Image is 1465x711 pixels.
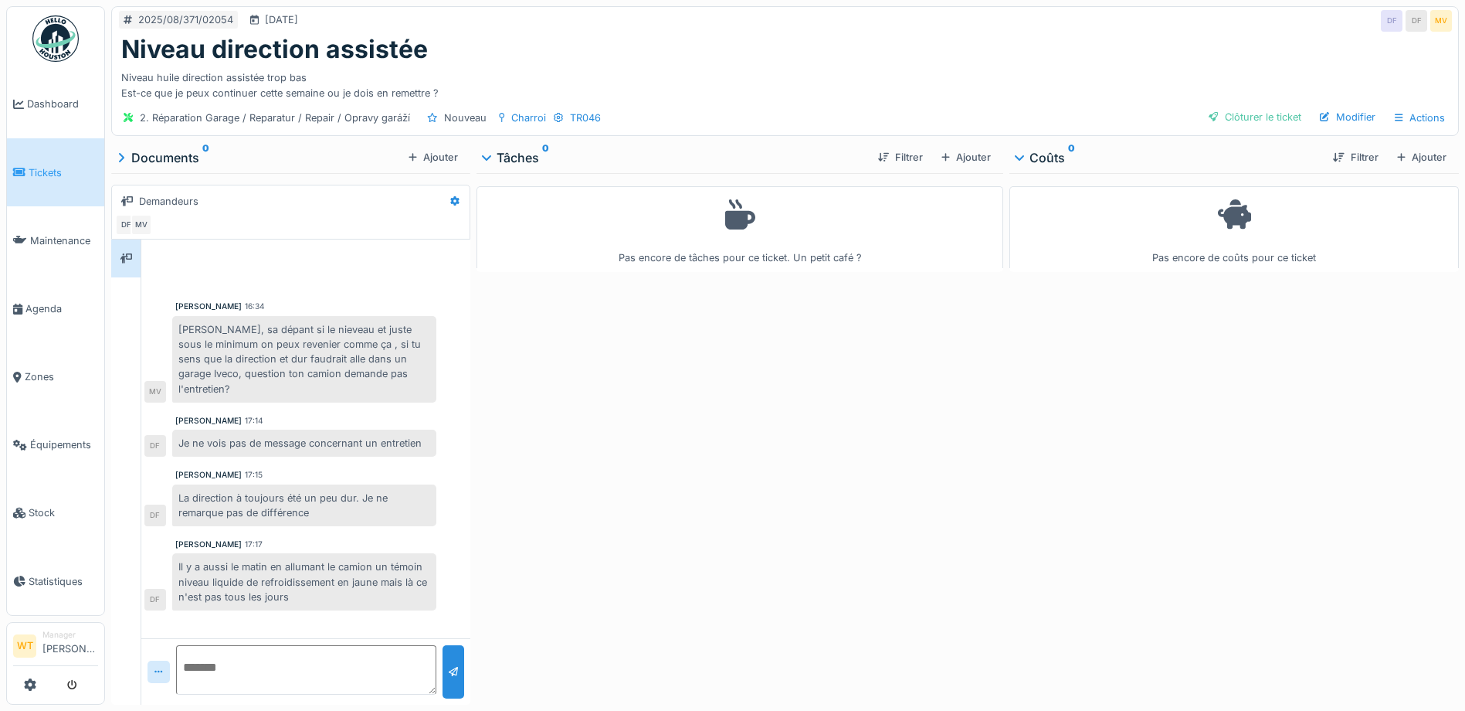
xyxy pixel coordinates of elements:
[935,147,997,168] div: Ajouter
[483,148,865,167] div: Tâches
[1381,10,1402,32] div: DF
[144,589,166,611] div: DF
[872,147,929,168] div: Filtrer
[27,97,98,111] span: Dashboard
[144,435,166,457] div: DF
[402,147,464,168] div: Ajouter
[1391,147,1453,168] div: Ajouter
[144,505,166,526] div: DF
[115,214,137,236] div: DF
[29,574,98,589] span: Statistiques
[570,111,601,125] div: TR046
[7,547,104,615] a: Statistiques
[172,316,436,403] div: [PERSON_NAME], sa dépant si le nieveau et juste sous le minimum on peux revenier comme ça , si tu...
[13,634,36,658] li: WT
[172,553,436,611] div: Il y a aussi le matin en allumant le camion un témoin niveau liquide de refroidissement en jaune ...
[121,35,428,64] h1: Niveau direction assistée
[245,415,263,427] div: 17:14
[7,479,104,547] a: Stock
[140,111,410,125] div: 2. Réparation Garage / Reparatur / Repair / Opravy garáží
[30,437,98,452] span: Équipements
[42,629,98,662] li: [PERSON_NAME]
[265,12,298,27] div: [DATE]
[7,274,104,342] a: Agenda
[172,485,436,526] div: La direction à toujours été un peu dur. Je ne remarque pas de différence
[245,539,263,550] div: 17:17
[1430,10,1452,32] div: MV
[487,193,993,265] div: Pas encore de tâches pour ce ticket. Un petit café ?
[7,206,104,274] a: Maintenance
[1388,107,1452,129] div: Actions
[144,381,166,403] div: MV
[7,411,104,479] a: Équipements
[25,369,98,384] span: Zones
[117,148,402,167] div: Documents
[175,301,242,312] div: [PERSON_NAME]
[1068,148,1075,167] sup: 0
[1019,193,1449,265] div: Pas encore de coûts pour ce ticket
[42,629,98,641] div: Manager
[121,64,1449,100] div: Niveau huile direction assistée trop bas Est-ce que je peux continuer cette semaine ou je dois en...
[1314,107,1382,128] div: Modifier
[444,111,487,125] div: Nouveau
[511,111,546,125] div: Charroi
[1327,147,1384,168] div: Filtrer
[138,12,233,27] div: 2025/08/371/02054
[7,70,104,138] a: Dashboard
[29,165,98,180] span: Tickets
[25,301,98,316] span: Agenda
[13,629,98,666] a: WT Manager[PERSON_NAME]
[172,430,436,457] div: Je ne vois pas de message concernant un entretien
[1202,107,1307,128] div: Clôturer le ticket
[32,15,79,62] img: Badge_color-CXgf-gQk.svg
[175,469,242,481] div: [PERSON_NAME]
[139,194,198,209] div: Demandeurs
[245,469,263,481] div: 17:15
[7,343,104,411] a: Zones
[202,148,209,167] sup: 0
[131,214,152,236] div: MV
[1406,10,1427,32] div: DF
[7,138,104,206] a: Tickets
[542,148,549,167] sup: 0
[175,415,242,427] div: [PERSON_NAME]
[1016,148,1321,167] div: Coûts
[175,539,242,550] div: [PERSON_NAME]
[245,301,265,312] div: 16:34
[29,505,98,520] span: Stock
[30,233,98,248] span: Maintenance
